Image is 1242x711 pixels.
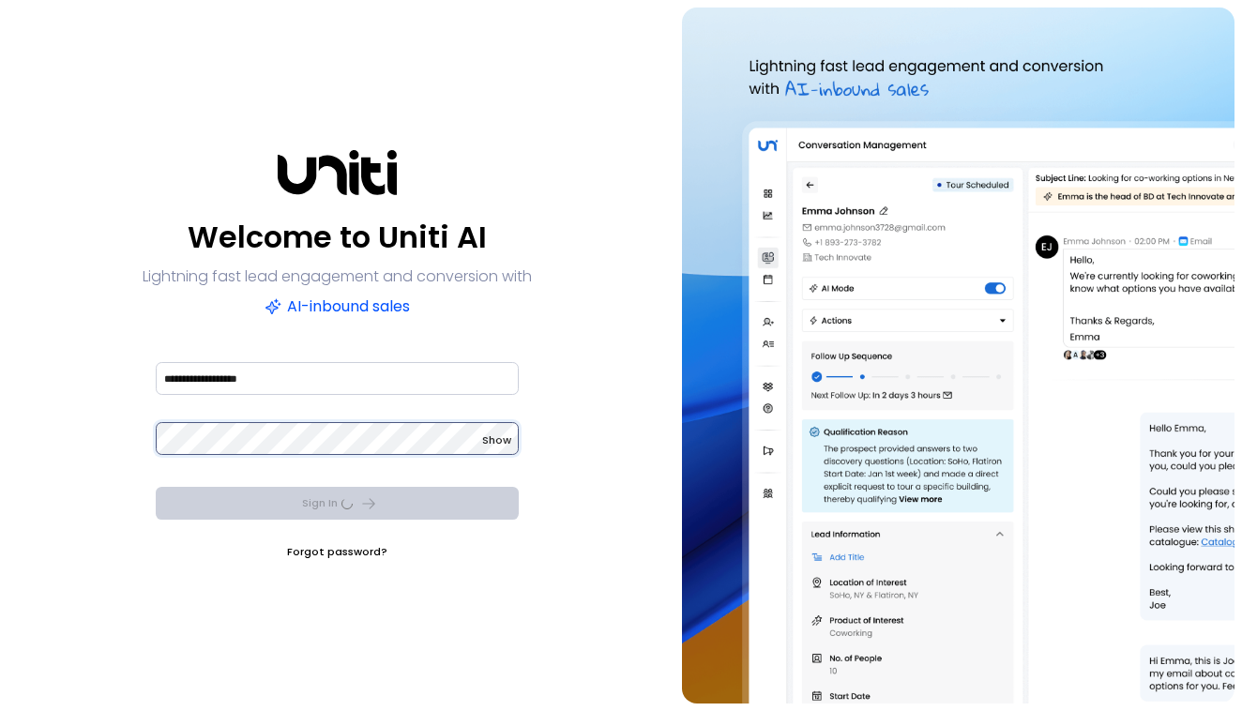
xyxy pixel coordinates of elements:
p: Welcome to Uniti AI [188,215,487,260]
a: Forgot password? [287,542,387,561]
span: Show [482,432,511,447]
button: Show [482,431,511,449]
p: Lightning fast lead engagement and conversion with [143,264,532,290]
p: AI-inbound sales [265,294,410,320]
img: auth-hero.png [682,8,1234,703]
